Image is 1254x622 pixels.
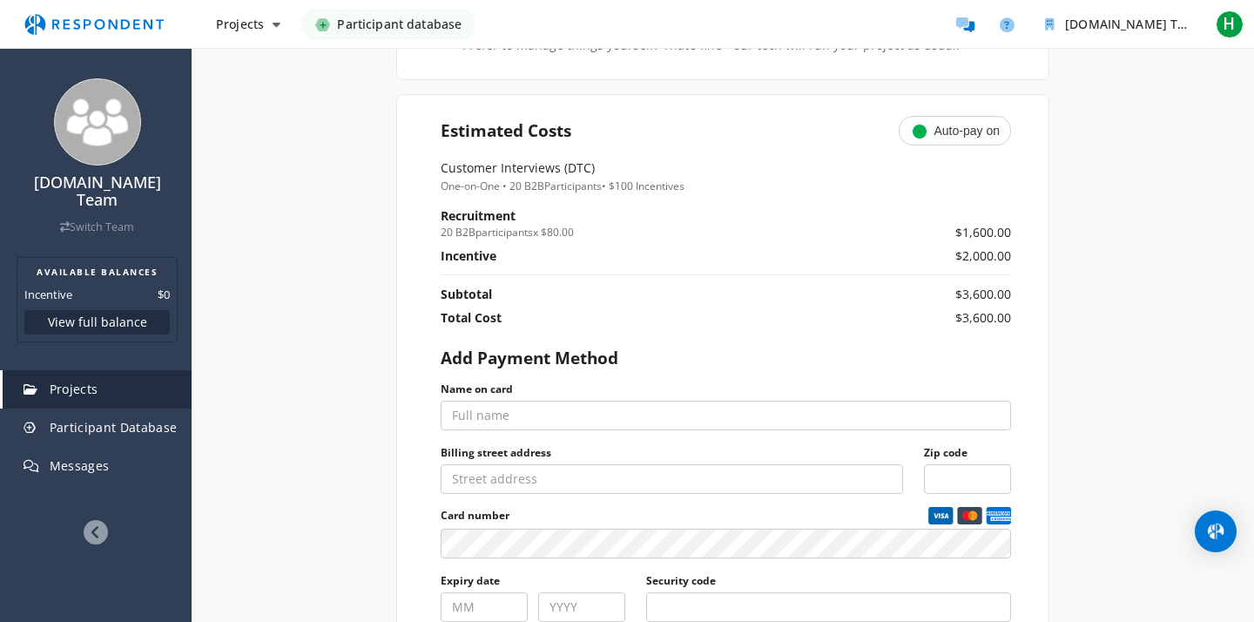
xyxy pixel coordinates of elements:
a: Message participants [947,7,982,42]
input: Street address [441,464,903,494]
input: YYYY [538,592,625,622]
div: Open Intercom Messenger [1195,510,1237,552]
th: Incentive [441,247,843,275]
ng-pluralize: Participants [544,179,602,193]
md-chip-template: Auto-pay on [910,124,1000,138]
h4: [DOMAIN_NAME] Team [11,174,183,209]
span: H [1216,10,1244,38]
td: Total cost [843,309,1011,333]
button: Projects [202,9,294,40]
dt: Incentive [24,286,72,303]
span: Card number [441,509,925,523]
button: H [1212,9,1247,40]
input: Full name [441,401,1011,430]
td: Recruitment cost [843,207,1011,247]
h4: One-on-One • 20 B2B • $100 Incentives [441,179,1011,193]
input: MM [441,592,528,622]
a: Switch Team [60,220,134,234]
span: Participant Database [50,419,178,436]
th: Subtotal [441,274,843,309]
span: Projects [50,381,98,397]
a: Participant database [301,9,475,40]
h3: Customer Interviews (DTC) [441,159,1011,176]
a: Help and support [989,7,1024,42]
span: Messages [50,457,110,474]
h2: Add Payment Method [441,347,618,369]
th: Total Cost [441,309,843,333]
span: Participant database [337,9,462,40]
button: Participants will be automatically paid within 48 hours after they are marked as completed [910,121,931,142]
dd: $0 [158,286,170,303]
label: Security code [646,574,716,588]
th: Recruitment [441,207,843,247]
img: visa credit card logo [928,507,954,524]
img: respondent-logo.png [14,8,174,41]
h2: AVAILABLE BALANCES [24,265,170,279]
img: mastercard credit card logo [957,507,982,524]
h2: Estimated Costs [441,119,571,142]
small: 20 B2B x $80.00 [441,224,843,240]
label: Billing street address [441,446,551,460]
td: Subtotal cost [843,274,1011,309]
label: Expiry date [441,574,500,588]
span: [DOMAIN_NAME] Team [1065,16,1203,32]
img: team_avatar_256.png [54,78,141,166]
ng-pluralize: participants [475,225,533,240]
label: Name on card [441,382,513,396]
button: View full balance [24,310,170,335]
button: Prelaunch.com Team [1031,9,1205,40]
td: Incentive cost [843,247,1011,275]
label: Zip code [924,446,967,460]
span: Projects [216,16,264,32]
img: amex credit card logo [986,507,1011,524]
section: Project overview [441,159,1011,193]
section: Balance summary [17,257,178,342]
